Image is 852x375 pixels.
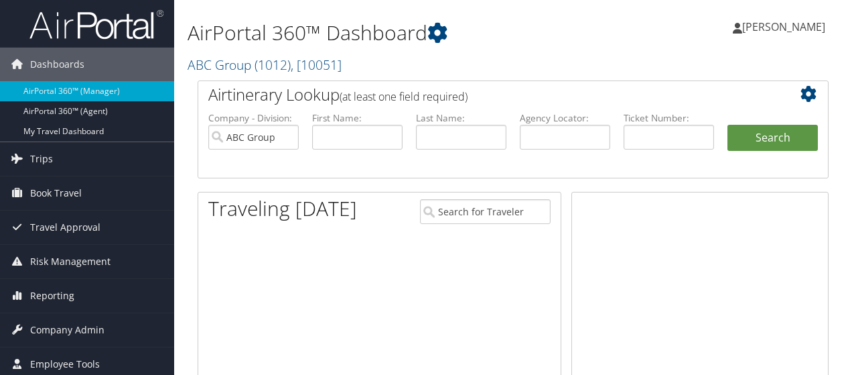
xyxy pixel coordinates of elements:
h1: AirPortal 360™ Dashboard [188,19,622,47]
h2: Airtinerary Lookup [208,83,766,106]
span: Travel Approval [30,211,100,244]
span: Dashboards [30,48,84,81]
span: Company Admin [30,313,104,347]
label: Agency Locator: [520,111,610,125]
button: Search [727,125,818,152]
span: Trips [30,142,53,176]
a: ABC Group [188,56,342,74]
a: [PERSON_NAME] [733,7,839,47]
h1: Traveling [DATE] [208,195,357,223]
span: ( 1012 ) [255,56,291,74]
span: , [ 10051 ] [291,56,342,74]
label: Ticket Number: [624,111,714,125]
span: Book Travel [30,176,82,210]
label: Last Name: [416,111,506,125]
span: Reporting [30,279,74,313]
span: Risk Management [30,245,111,278]
label: First Name: [312,111,403,125]
input: Search for Traveler [420,199,551,224]
span: [PERSON_NAME] [742,19,825,34]
img: airportal-logo.png [29,9,163,40]
span: (at least one field required) [340,89,468,104]
label: Company - Division: [208,111,299,125]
